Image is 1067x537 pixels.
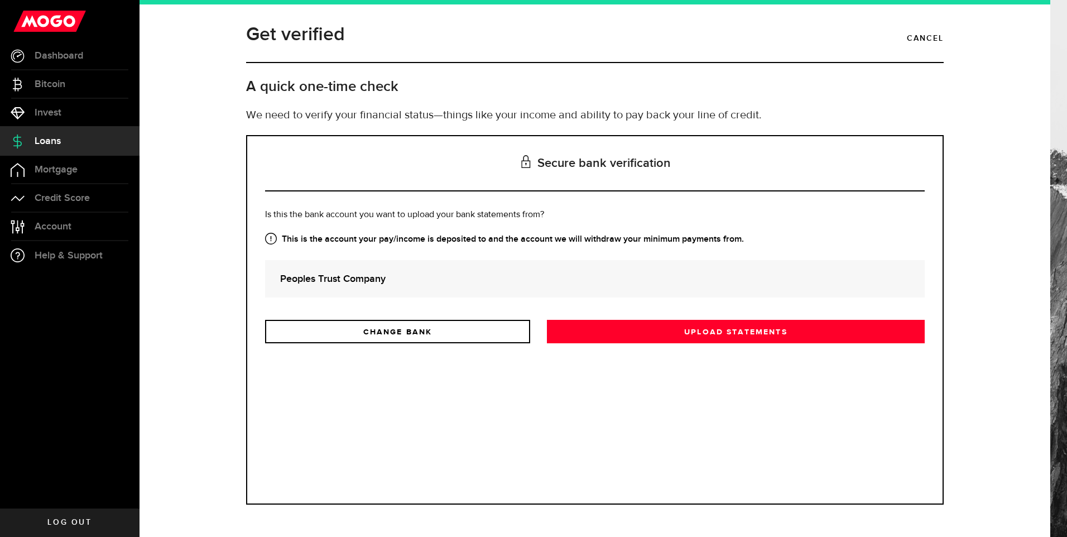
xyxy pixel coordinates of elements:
[265,320,530,343] a: CHANGE BANK
[35,222,71,232] span: Account
[246,20,345,49] h1: Get verified
[35,165,78,175] span: Mortgage
[246,107,944,124] p: We need to verify your financial status—things like your income and ability to pay back your line...
[35,136,61,146] span: Loans
[280,271,910,286] strong: Peoples Trust Company
[35,193,90,203] span: Credit Score
[547,320,925,343] a: Upload statements
[35,51,83,61] span: Dashboard
[265,136,925,191] h3: Secure bank verification
[246,78,944,96] h2: A quick one-time check
[47,519,92,526] span: Log out
[35,108,61,118] span: Invest
[35,79,65,89] span: Bitcoin
[35,251,103,261] span: Help & Support
[265,233,925,246] strong: This is the account your pay/income is deposited to and the account we will withdraw your minimum...
[265,210,544,219] span: Is this the bank account you want to upload your bank statements from?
